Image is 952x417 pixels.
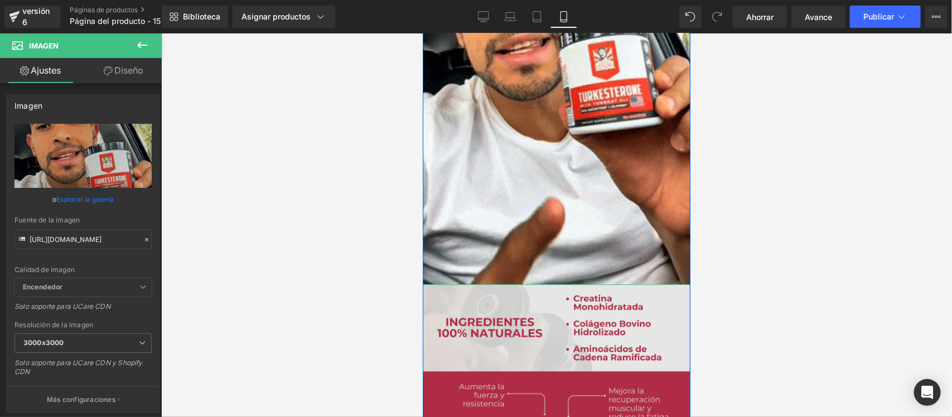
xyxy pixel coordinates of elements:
[15,230,152,249] input: Enlace
[29,41,59,50] font: Imagen
[470,6,497,28] a: De oficina
[925,6,948,28] button: Más
[15,302,110,311] font: Solo soporte para UCare CDN
[863,12,894,21] font: Publicar
[114,65,143,76] font: Diseño
[15,216,80,224] font: Fuente de la imagen
[791,6,845,28] a: Avance
[15,265,75,274] font: Calidad de imagen
[22,6,50,27] font: versión 6
[914,379,941,406] div: Abrir Intercom Messenger
[15,358,143,376] font: Solo soporte para UCare CDN y Shopify CDN
[70,6,138,14] font: Páginas de productos
[23,338,64,347] font: 3000x3000
[550,6,577,28] a: Móvil
[679,6,702,28] button: Deshacer
[850,6,921,28] button: Publicar
[47,395,115,404] font: Más configuraciones
[746,12,774,22] font: Ahorrar
[56,195,114,203] font: Explorar la galería
[162,6,228,28] a: Nueva Biblioteca
[52,195,56,203] font: o
[4,6,61,28] a: versión 6
[706,6,728,28] button: Rehacer
[805,12,832,22] font: Avance
[241,12,311,21] font: Asignar productos
[70,6,198,14] a: Páginas de productos
[83,58,164,83] a: Diseño
[524,6,550,28] a: Tableta
[23,283,62,291] font: Encendedor
[7,386,160,413] button: Más configuraciones
[15,101,42,110] font: Imagen
[70,16,264,26] font: Página del producto - 15 [PERSON_NAME], 23:02:10
[31,65,61,76] font: Ajustes
[497,6,524,28] a: Computadora portátil
[183,12,220,21] font: Biblioteca
[15,321,93,329] font: Resolución de la imagen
